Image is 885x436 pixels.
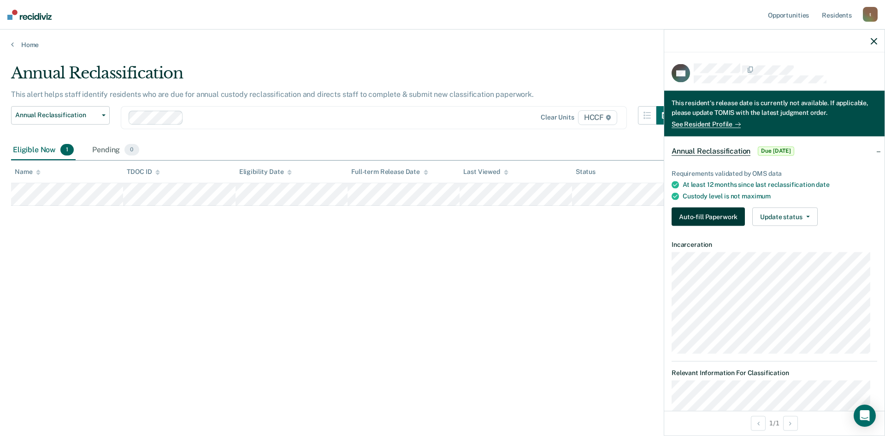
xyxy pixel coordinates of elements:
[15,111,98,119] span: Annual Reclassification
[11,140,76,161] div: Eligible Now
[742,192,771,200] span: maximum
[239,168,292,176] div: Eligibility Date
[11,41,874,49] a: Home
[664,136,885,166] div: Annual ReclassificationDue [DATE]
[672,208,749,226] a: Navigate to form link
[351,168,428,176] div: Full-term Release Date
[672,120,741,128] a: See Resident Profile
[664,411,885,435] div: 1 / 1
[60,144,74,156] span: 1
[683,181,877,189] div: At least 12 months since last reclassification
[758,146,794,155] span: Due [DATE]
[672,208,745,226] button: Auto-fill Paperwork
[15,168,41,176] div: Name
[127,168,160,176] div: TDOC ID
[7,10,52,20] img: Recidiviz
[672,146,750,155] span: Annual Reclassification
[463,168,508,176] div: Last Viewed
[672,241,877,249] dt: Incarceration
[863,7,878,22] div: t
[751,416,766,430] button: Previous Opportunity
[541,113,574,121] div: Clear units
[672,369,877,377] dt: Relevant Information For Classification
[783,416,798,430] button: Next Opportunity
[752,208,817,226] button: Update status
[854,405,876,427] div: Open Intercom Messenger
[90,140,141,161] div: Pending
[816,181,829,188] span: date
[578,110,617,125] span: HCCF
[683,192,877,200] div: Custody level is not
[672,169,877,177] div: Requirements validated by OMS data
[576,168,596,176] div: Status
[672,98,877,119] div: This resident's release date is currently not available. If applicable, please update TOMIS with ...
[124,144,139,156] span: 0
[11,90,534,99] p: This alert helps staff identify residents who are due for annual custody reclassification and dir...
[11,64,675,90] div: Annual Reclassification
